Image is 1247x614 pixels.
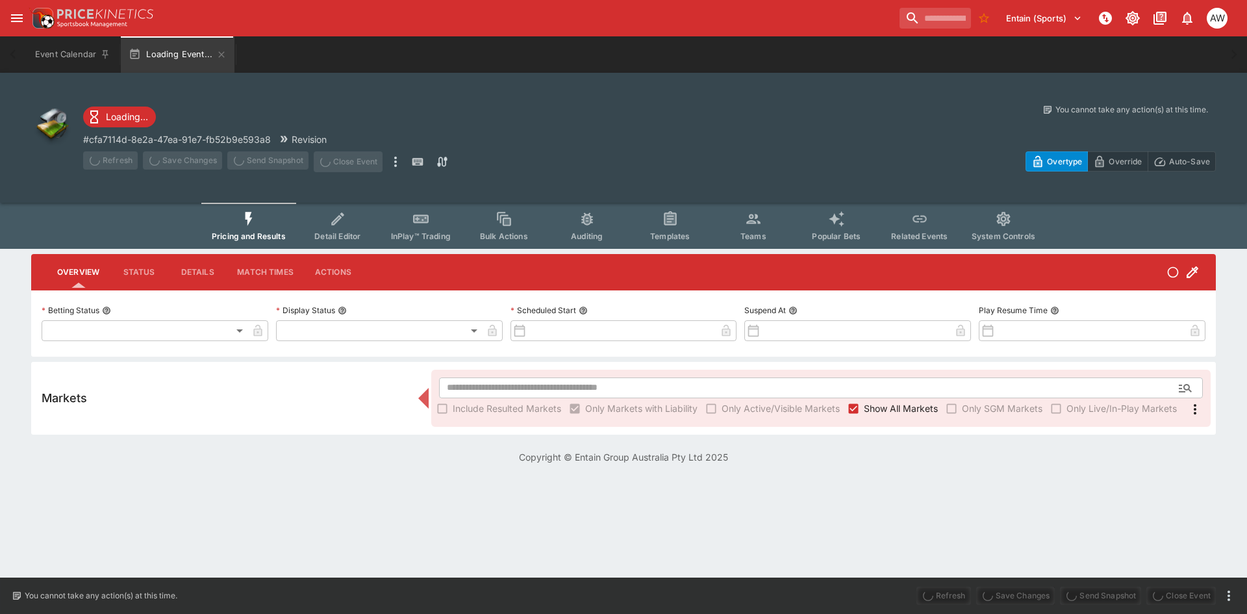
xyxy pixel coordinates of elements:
button: Match Times [227,257,304,288]
h5: Markets [42,390,87,405]
p: Copy To Clipboard [83,133,271,146]
button: Overtype [1026,151,1088,172]
button: Ayden Walker [1203,4,1231,32]
span: Only Markets with Liability [585,402,698,415]
button: Actions [304,257,362,288]
span: Related Events [891,231,948,241]
button: Toggle light/dark mode [1121,6,1144,30]
img: Sportsbook Management [57,21,127,27]
span: Detail Editor [314,231,360,241]
button: Auto-Save [1148,151,1216,172]
span: Show All Markets [864,402,938,415]
span: System Controls [972,231,1035,241]
p: You cannot take any action(s) at this time. [1055,104,1208,116]
button: open drawer [5,6,29,30]
p: Override [1109,155,1142,168]
button: Details [168,257,227,288]
p: Loading... [106,110,148,123]
div: Event type filters [201,203,1046,249]
span: Templates [650,231,690,241]
img: PriceKinetics [57,9,153,19]
button: Open [1174,376,1197,400]
span: Pricing and Results [212,231,286,241]
button: more [1221,588,1237,604]
span: Only Live/In-Play Markets [1066,402,1177,415]
button: Betting Status [102,306,111,315]
p: Suspend At [744,305,786,316]
span: Auditing [571,231,603,241]
span: Include Resulted Markets [453,402,561,415]
p: Display Status [276,305,335,316]
span: Teams [740,231,766,241]
span: Bulk Actions [480,231,528,241]
div: Ayden Walker [1207,8,1228,29]
button: Event Calendar [27,36,118,73]
p: You cannot take any action(s) at this time. [25,590,177,602]
button: Documentation [1148,6,1172,30]
p: Overtype [1047,155,1082,168]
button: Select Tenant [998,8,1090,29]
button: NOT Connected to PK [1094,6,1117,30]
button: Loading Event... [121,36,234,73]
button: No Bookmarks [974,8,994,29]
button: Play Resume Time [1050,306,1059,315]
span: InPlay™ Trading [391,231,451,241]
button: Suspend At [788,306,798,315]
span: Popular Bets [812,231,861,241]
span: Only Active/Visible Markets [722,402,840,415]
button: Display Status [338,306,347,315]
div: Start From [1026,151,1216,172]
button: Override [1087,151,1148,172]
p: Revision [292,133,327,146]
p: Scheduled Start [510,305,576,316]
img: PriceKinetics Logo [29,5,55,31]
p: Betting Status [42,305,99,316]
button: Scheduled Start [579,306,588,315]
button: Status [110,257,168,288]
button: more [388,151,403,172]
span: Only SGM Markets [962,402,1042,415]
img: other.png [31,104,73,146]
button: Notifications [1176,6,1199,30]
input: search [900,8,971,29]
svg: More [1187,402,1203,417]
p: Play Resume Time [979,305,1048,316]
p: Auto-Save [1169,155,1210,168]
button: Overview [47,257,110,288]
